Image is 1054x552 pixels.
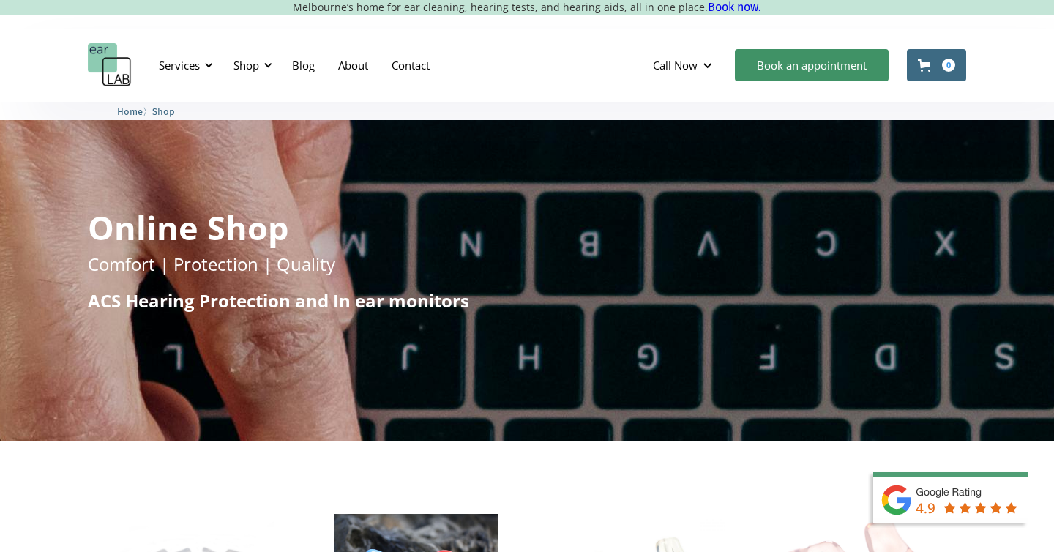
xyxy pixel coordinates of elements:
span: Shop [152,106,175,117]
div: Call Now [641,43,728,87]
div: Call Now [653,58,698,72]
div: Shop [233,58,259,72]
a: Open cart [907,49,966,81]
a: Book an appointment [735,49,889,81]
h1: Online Shop [88,211,288,244]
span: Home [117,106,143,117]
div: 0 [942,59,955,72]
a: home [88,43,132,87]
a: Blog [280,44,326,86]
div: Shop [225,43,277,87]
li: 〉 [117,104,152,119]
a: Home [117,104,143,118]
strong: ACS Hearing Protection and In ear monitors [88,288,469,313]
a: Contact [380,44,441,86]
p: Comfort | Protection | Quality [88,251,335,277]
a: Shop [152,104,175,118]
a: About [326,44,380,86]
div: Services [159,58,200,72]
div: Services [150,43,217,87]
